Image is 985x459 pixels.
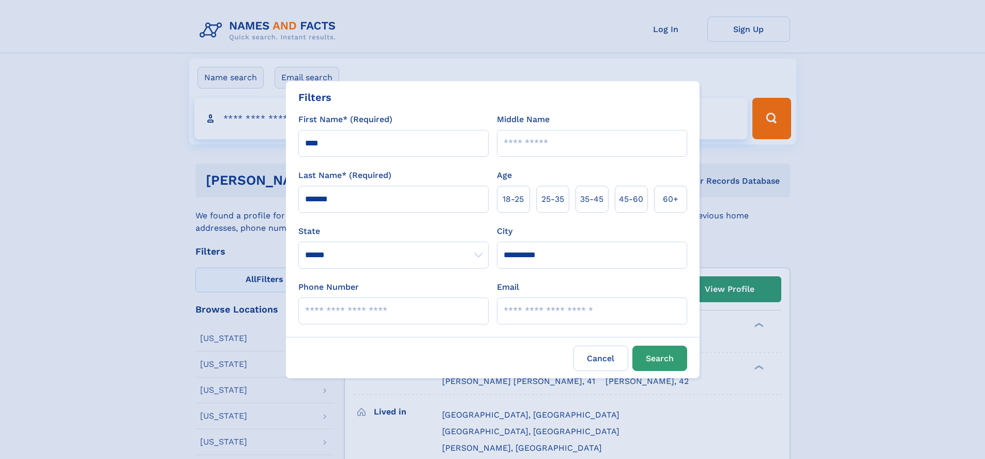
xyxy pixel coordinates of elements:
div: Filters [298,90,331,105]
label: Last Name* (Required) [298,169,391,182]
label: State [298,225,489,238]
span: 45‑60 [619,193,643,205]
label: City [497,225,512,238]
label: First Name* (Required) [298,113,392,126]
span: 60+ [663,193,678,205]
span: 35‑45 [580,193,603,205]
label: Phone Number [298,281,359,293]
label: Cancel [573,346,628,371]
label: Age [497,169,512,182]
span: 25‑35 [541,193,564,205]
label: Middle Name [497,113,550,126]
button: Search [632,346,687,371]
label: Email [497,281,519,293]
span: 18‑25 [503,193,524,205]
